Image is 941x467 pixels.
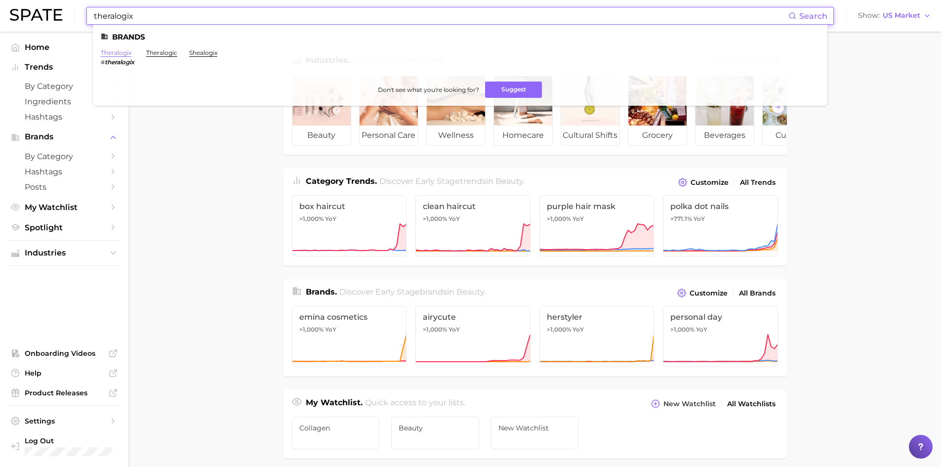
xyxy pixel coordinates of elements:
[8,220,121,235] a: Spotlight
[856,9,934,22] button: ShowUS Market
[8,164,121,179] a: Hashtags
[772,101,784,114] button: Scroll Right
[495,176,523,186] span: beauty
[189,49,217,56] a: shealogix
[696,126,754,145] span: beverages
[101,33,819,41] li: Brands
[426,76,486,146] a: wellness
[740,178,776,187] span: All Trends
[799,11,827,21] span: Search
[573,326,584,334] span: YoY
[725,397,778,411] a: All Watchlists
[25,42,104,52] span: Home
[8,366,121,381] a: Help
[649,397,718,411] button: New Watchlist
[449,326,460,334] span: YoY
[727,400,776,408] span: All Watchlists
[498,424,572,432] span: New Watchlist
[8,94,121,109] a: Ingredients
[299,202,400,211] span: box haircut
[25,417,104,425] span: Settings
[493,76,553,146] a: homecare
[146,49,177,56] a: theralogic
[25,436,113,445] span: Log Out
[663,195,778,256] a: polka dot nails+771.1% YoY
[737,176,778,189] a: All Trends
[93,7,788,24] input: Search here for a brand, industry, or ingredient
[694,215,705,223] span: YoY
[427,126,485,145] span: wellness
[391,417,479,449] a: Beauty
[423,312,523,322] span: airycute
[485,82,542,98] button: Suggest
[25,182,104,192] span: Posts
[696,326,707,334] span: YoY
[8,346,121,361] a: Onboarding Videos
[676,175,731,189] button: Customize
[663,306,778,367] a: personal day>1,000% YoY
[456,287,484,297] span: beauty
[325,215,336,223] span: YoY
[101,49,131,56] a: theralogix
[547,215,571,222] span: >1,000%
[539,195,655,256] a: purple hair mask>1,000% YoY
[25,388,104,397] span: Product Releases
[561,76,620,146] a: cultural shifts
[561,126,619,145] span: cultural shifts
[415,306,531,367] a: airycute>1,000% YoY
[628,76,687,146] a: grocery
[25,82,104,91] span: by Category
[573,215,584,223] span: YoY
[292,417,380,449] a: Collagen
[299,424,372,432] span: Collagen
[423,202,523,211] span: clean haircut
[494,126,552,145] span: homecare
[628,126,687,145] span: grocery
[378,86,479,93] span: Don't see what you're looking for?
[670,326,695,333] span: >1,000%
[763,126,821,145] span: culinary
[858,13,880,18] span: Show
[8,385,121,400] a: Product Releases
[8,40,121,55] a: Home
[675,286,730,300] button: Customize
[670,215,692,222] span: +771.1%
[739,289,776,297] span: All Brands
[8,433,121,459] a: Log out. Currently logged in with e-mail raj@netrush.com.
[25,249,104,257] span: Industries
[306,397,363,411] h1: My Watchlist.
[25,349,104,358] span: Onboarding Videos
[292,126,351,145] span: beauty
[299,326,324,333] span: >1,000%
[539,306,655,367] a: herstyler>1,000% YoY
[25,203,104,212] span: My Watchlist
[736,287,778,300] a: All Brands
[379,176,525,186] span: Discover Early Stage trends in .
[8,149,121,164] a: by Category
[25,97,104,106] span: Ingredients
[25,112,104,122] span: Hashtags
[547,326,571,333] span: >1,000%
[8,129,121,144] button: Brands
[299,312,400,322] span: emina cosmetics
[25,167,104,176] span: Hashtags
[360,126,418,145] span: personal care
[8,109,121,125] a: Hashtags
[8,79,121,94] a: by Category
[695,76,754,146] a: beverages
[292,195,407,256] a: box haircut>1,000% YoY
[25,132,104,141] span: Brands
[359,76,418,146] a: personal care
[449,215,460,223] span: YoY
[8,414,121,428] a: Settings
[101,58,105,66] span: #
[25,223,104,232] span: Spotlight
[105,58,134,66] em: theralogix
[299,215,324,222] span: >1,000%
[8,246,121,260] button: Industries
[365,397,465,411] h2: Quick access to your lists.
[423,326,447,333] span: >1,000%
[423,215,447,222] span: >1,000%
[325,326,336,334] span: YoY
[306,287,337,297] span: Brands .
